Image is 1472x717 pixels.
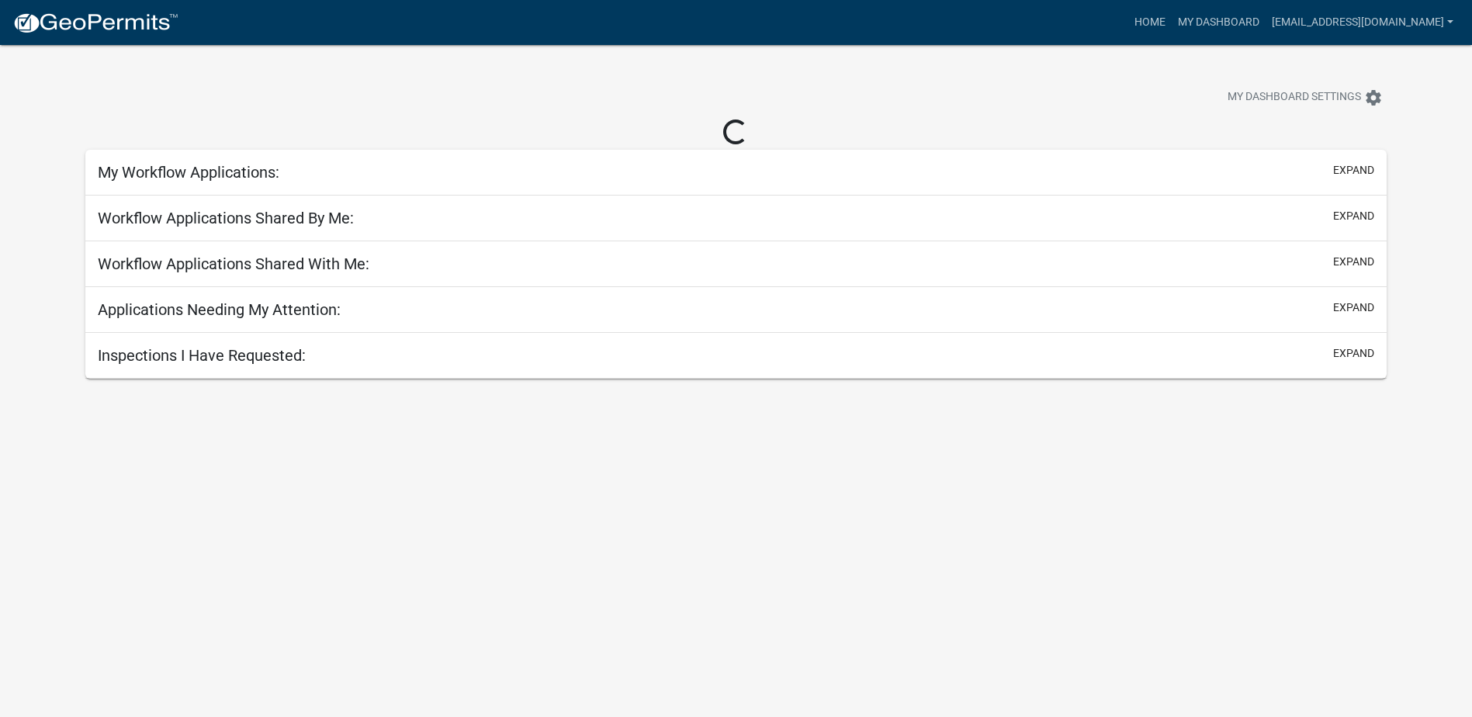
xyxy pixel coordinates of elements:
[1364,88,1383,107] i: settings
[1333,300,1374,316] button: expand
[1333,345,1374,362] button: expand
[98,163,279,182] h5: My Workflow Applications:
[1172,8,1266,37] a: My Dashboard
[98,209,354,227] h5: Workflow Applications Shared By Me:
[98,346,306,365] h5: Inspections I Have Requested:
[1333,162,1374,178] button: expand
[1215,82,1395,113] button: My Dashboard Settingssettings
[1228,88,1361,107] span: My Dashboard Settings
[1333,208,1374,224] button: expand
[98,300,341,319] h5: Applications Needing My Attention:
[1128,8,1172,37] a: Home
[1333,254,1374,270] button: expand
[1266,8,1460,37] a: [EMAIL_ADDRESS][DOMAIN_NAME]
[98,255,369,273] h5: Workflow Applications Shared With Me:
